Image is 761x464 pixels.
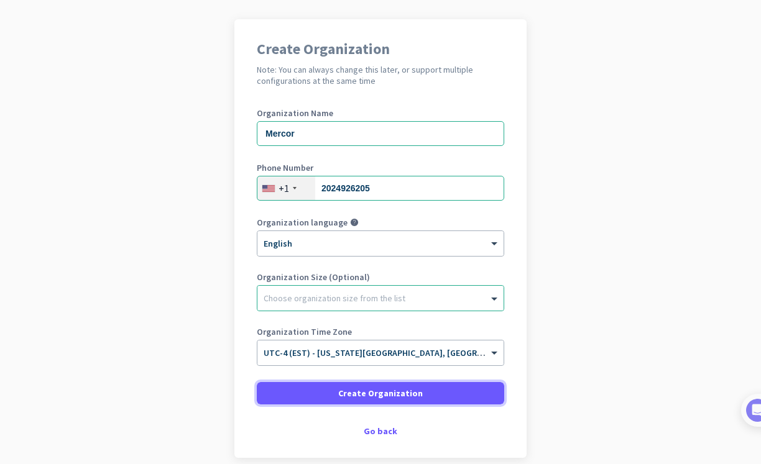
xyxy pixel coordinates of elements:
div: +1 [279,182,289,194]
i: help [350,218,359,227]
div: Go back [257,427,504,435]
span: Create Organization [338,387,423,399]
label: Organization Name [257,109,504,117]
h2: Note: You can always change this later, or support multiple configurations at the same time [257,64,504,86]
input: 201-555-0123 [257,176,504,201]
button: Create Organization [257,382,504,404]
label: Organization Size (Optional) [257,273,504,281]
label: Organization language [257,218,348,227]
label: Organization Time Zone [257,327,504,336]
label: Phone Number [257,163,504,172]
input: What is the name of your organization? [257,121,504,146]
h1: Create Organization [257,42,504,57]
